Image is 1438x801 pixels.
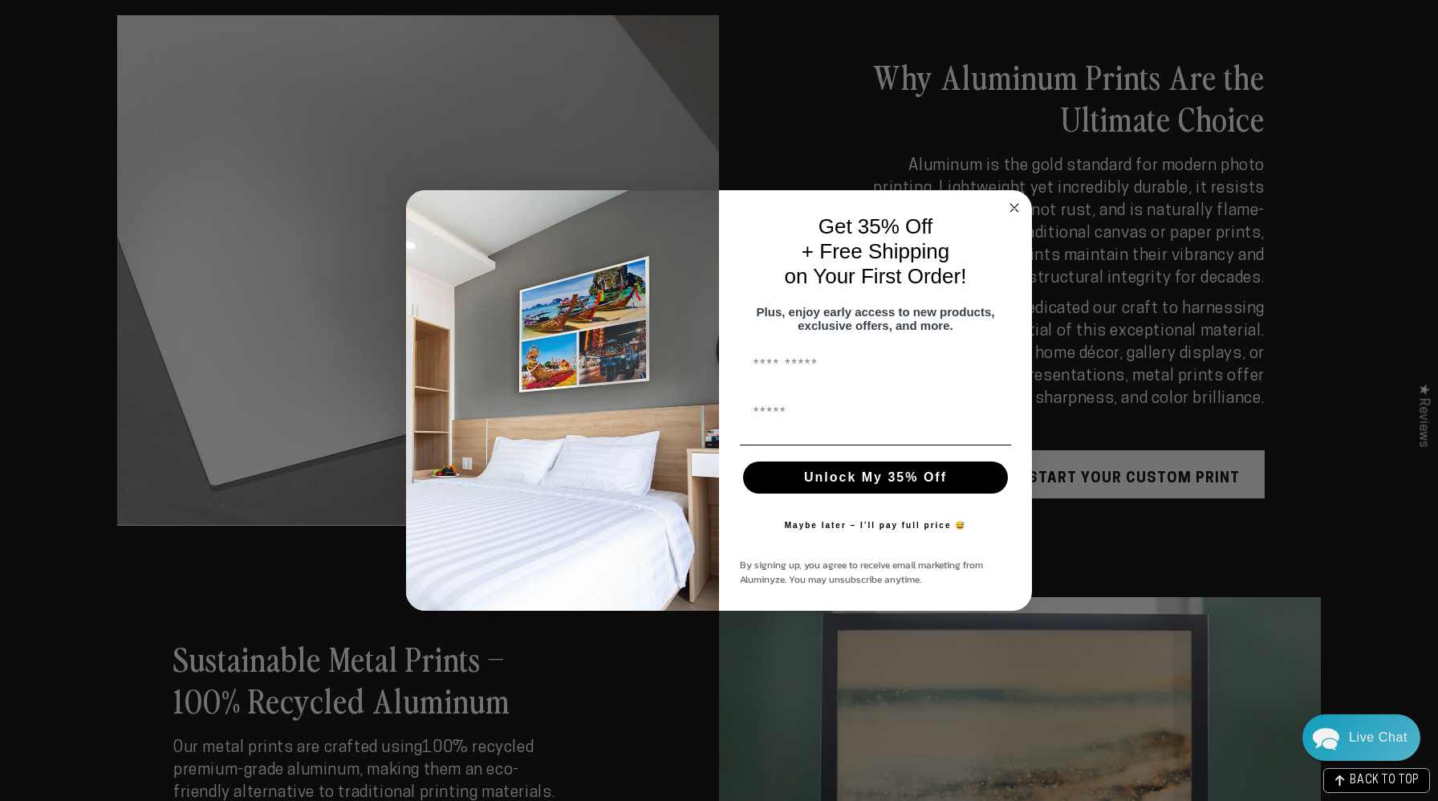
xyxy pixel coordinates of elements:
[1302,714,1420,761] div: Chat widget toggle
[757,305,995,332] span: Plus, enjoy early access to new products, exclusive offers, and more.
[740,558,983,587] span: By signing up, you agree to receive email marketing from Aluminyze. You may unsubscribe anytime.
[819,214,933,238] span: Get 35% Off
[802,239,949,263] span: + Free Shipping
[1350,775,1420,787] span: BACK TO TOP
[743,461,1008,494] button: Unlock My 35% Off
[1349,714,1408,761] div: Contact Us Directly
[1005,198,1024,218] button: Close dialog
[777,510,975,542] button: Maybe later – I’ll pay full price 😅
[406,190,719,611] img: 728e4f65-7e6c-44e2-b7d1-0292a396982f.jpeg
[785,264,967,288] span: on Your First Order!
